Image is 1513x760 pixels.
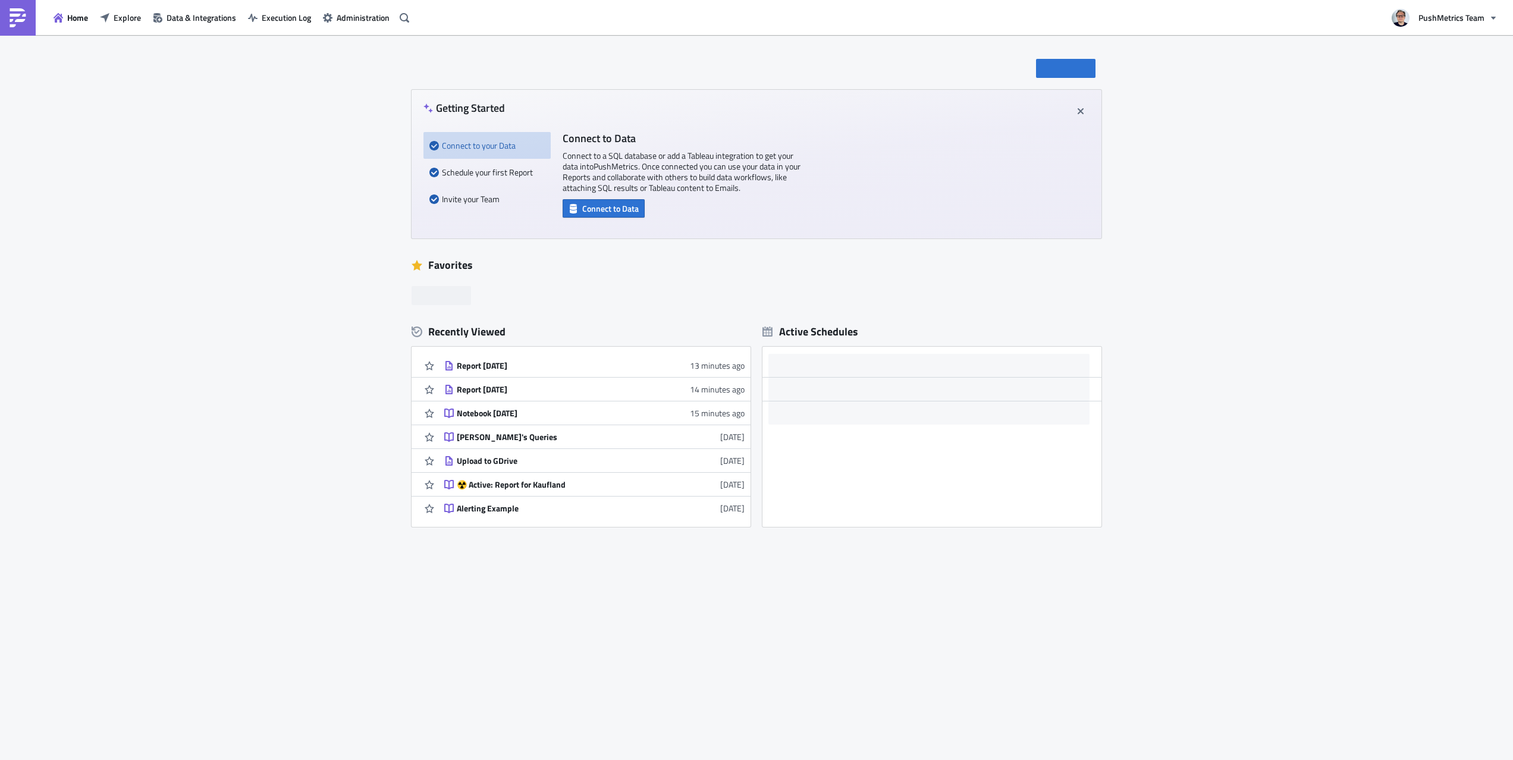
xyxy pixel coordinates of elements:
[444,401,745,425] a: Notebook [DATE]15 minutes ago
[114,11,141,24] span: Explore
[762,325,858,338] div: Active Schedules
[94,8,147,27] button: Explore
[412,323,751,341] div: Recently Viewed
[457,384,665,395] div: Report [DATE]
[429,186,545,212] div: Invite your Team
[720,454,745,467] time: 2025-10-10T13:46:50Z
[457,479,665,490] div: ☢️ Active: Report for Kaufland
[429,132,545,159] div: Connect to your Data
[444,449,745,472] a: Upload to GDrive[DATE]
[429,159,545,186] div: Schedule your first Report
[262,11,311,24] span: Execution Log
[563,201,645,213] a: Connect to Data
[690,383,745,395] time: 2025-10-14T14:59:00Z
[317,8,395,27] button: Administration
[690,407,745,419] time: 2025-10-14T14:58:14Z
[8,8,27,27] img: PushMetrics
[147,8,242,27] button: Data & Integrations
[457,456,665,466] div: Upload to GDrive
[720,478,745,491] time: 2025-09-23T06:55:14Z
[444,497,745,520] a: Alerting Example[DATE]
[720,431,745,443] time: 2025-10-13T14:50:34Z
[67,11,88,24] span: Home
[563,150,801,193] p: Connect to a SQL database or add a Tableau integration to get your data into PushMetrics . Once c...
[337,11,390,24] span: Administration
[1390,8,1411,28] img: Avatar
[720,502,745,514] time: 2025-07-30T11:31:21Z
[444,354,745,377] a: Report [DATE]13 minutes ago
[690,359,745,372] time: 2025-10-14T14:59:24Z
[582,202,639,215] span: Connect to Data
[423,102,505,114] h4: Getting Started
[412,256,1101,274] div: Favorites
[563,132,801,145] h4: Connect to Data
[457,408,665,419] div: Notebook [DATE]
[457,432,665,442] div: [PERSON_NAME]'s Queries
[563,199,645,218] button: Connect to Data
[457,503,665,514] div: Alerting Example
[444,378,745,401] a: Report [DATE]14 minutes ago
[167,11,236,24] span: Data & Integrations
[457,360,665,371] div: Report [DATE]
[1418,11,1484,24] span: PushMetrics Team
[1385,5,1504,31] button: PushMetrics Team
[444,425,745,448] a: [PERSON_NAME]'s Queries[DATE]
[48,8,94,27] button: Home
[242,8,317,27] button: Execution Log
[444,473,745,496] a: ☢️ Active: Report for Kaufland[DATE]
